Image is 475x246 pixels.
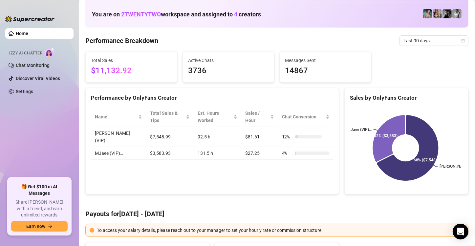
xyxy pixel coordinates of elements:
[45,48,55,57] img: AI Chatter
[403,36,464,46] span: Last 90 days
[234,11,237,18] span: 4
[285,57,366,64] span: Messages Sent
[121,11,161,18] span: 2TWENTYTWO
[198,110,232,124] div: Est. Hours Worked
[452,9,462,18] img: Kennedy (Free)
[5,16,54,22] img: logo-BBDzfeDw.svg
[92,11,261,18] h1: You are on workspace and assigned to creators
[245,110,269,124] span: Sales / Hour
[91,107,146,127] th: Name
[16,76,60,81] a: Discover Viral Videos
[11,199,68,218] span: Share [PERSON_NAME] with a friend, and earn unlimited rewards
[146,147,193,160] td: $3,583.93
[91,127,146,147] td: [PERSON_NAME] (VIP)…
[461,39,465,43] span: calendar
[282,133,292,140] span: 12 %
[91,57,172,64] span: Total Sales
[241,147,278,160] td: $27.25
[11,184,68,196] span: 🎁 Get $100 in AI Messages
[241,107,278,127] th: Sales / Hour
[91,65,172,77] span: $11,132.92
[85,209,468,218] h4: Payouts for [DATE] - [DATE]
[146,107,193,127] th: Total Sales & Tips
[85,36,158,45] h4: Performance Breakdown
[150,110,184,124] span: Total Sales & Tips
[146,127,193,147] td: $7,548.99
[282,113,324,120] span: Chat Conversion
[11,221,68,232] button: Earn nowarrow-right
[423,9,432,18] img: MJaee (VIP)
[97,227,464,234] div: To access your salary details, please reach out to your manager to set your hourly rate or commis...
[433,9,442,18] img: MJaee (Free)
[241,127,278,147] td: $81.61
[16,31,28,36] a: Home
[90,228,94,233] span: exclamation-circle
[16,63,50,68] a: Chat Monitoring
[26,224,45,229] span: Earn now
[194,147,241,160] td: 131.5 h
[91,147,146,160] td: MJaee (VIP)…
[347,127,372,132] text: MJaee (VIP)…
[9,50,42,56] span: Izzy AI Chatter
[194,127,241,147] td: 92.5 h
[453,224,468,239] div: Open Intercom Messenger
[278,107,334,127] th: Chat Conversion
[188,57,269,64] span: Active Chats
[350,93,463,102] div: Sales by OnlyFans Creator
[443,9,452,18] img: Kennedy (VIP)
[91,93,334,102] div: Performance by OnlyFans Creator
[188,65,269,77] span: 3736
[48,224,53,229] span: arrow-right
[95,113,137,120] span: Name
[16,89,33,94] a: Settings
[285,65,366,77] span: 14867
[282,150,292,157] span: 4 %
